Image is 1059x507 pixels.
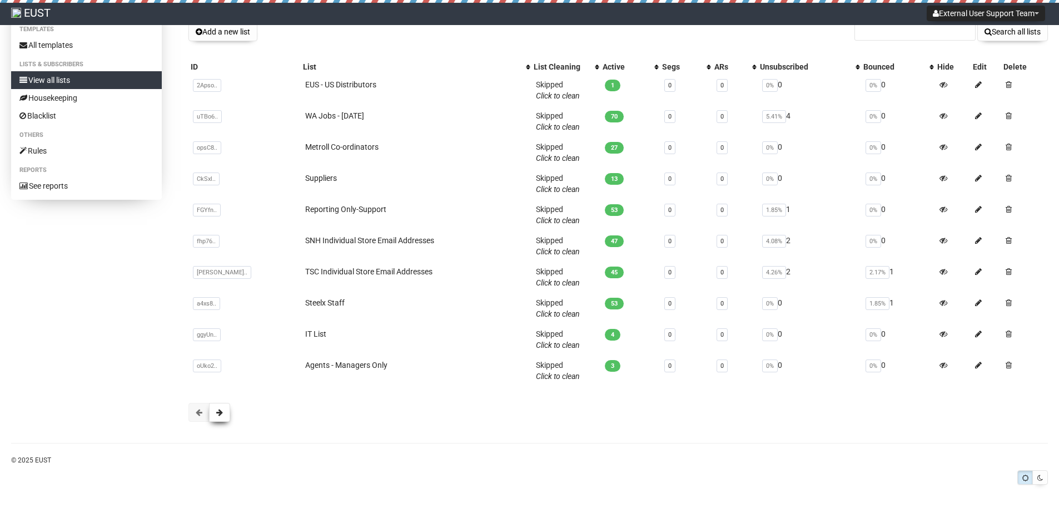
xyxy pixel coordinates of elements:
a: Reporting Only-Support [305,205,386,214]
td: 2 [758,230,861,262]
td: 0 [861,199,936,230]
span: 0% [866,235,881,248]
span: [PERSON_NAME].. [193,266,251,279]
span: ggyUn.. [193,328,221,341]
th: Edit: No sort applied, sorting is disabled [971,59,1001,75]
p: © 2025 EUST [11,454,1048,466]
div: ID [191,61,299,72]
td: 0 [758,355,861,386]
td: 4 [758,106,861,137]
th: Delete: No sort applied, sorting is disabled [1001,59,1048,75]
span: Skipped [536,174,580,194]
a: Click to clean [536,154,580,163]
a: 0 [720,113,724,120]
div: Hide [937,61,968,72]
td: 0 [758,293,861,324]
span: 47 [605,235,624,247]
a: Steelx Staff [305,298,345,307]
a: Click to clean [536,247,580,256]
div: Active [603,61,649,72]
span: 4 [605,329,620,341]
span: FGYfn.. [193,204,221,216]
span: 53 [605,204,624,216]
a: All templates [11,36,162,54]
td: 1 [861,293,936,324]
span: Skipped [536,298,580,318]
div: List Cleaning [534,61,589,72]
span: 53 [605,298,624,309]
span: uTBo6.. [193,110,222,123]
span: 0% [866,204,881,216]
td: 0 [861,168,936,199]
button: Search all lists [977,22,1048,41]
a: 0 [668,113,672,120]
span: 0% [866,141,881,154]
span: Skipped [536,236,580,256]
div: Bounced [863,61,924,72]
th: Active: No sort applied, activate to apply an ascending sort [600,59,660,75]
a: 0 [668,269,672,276]
span: 0% [762,173,778,185]
span: opsC8.. [193,141,221,154]
span: 4.26% [762,266,786,279]
a: Click to clean [536,372,580,381]
div: Delete [1003,61,1046,72]
a: Blacklist [11,107,162,125]
a: Housekeeping [11,89,162,107]
td: 0 [758,324,861,355]
div: Edit [973,61,999,72]
a: See reports [11,177,162,195]
span: Skipped [536,111,580,131]
span: Skipped [536,361,580,381]
span: 13 [605,173,624,185]
span: Skipped [536,142,580,163]
a: 0 [720,82,724,89]
a: View all lists [11,71,162,89]
a: 0 [668,175,672,183]
span: 2Apso.. [193,79,221,92]
span: 27 [605,142,624,154]
a: SNH Individual Store Email Addresses [305,236,434,245]
a: 0 [720,206,724,214]
a: Click to clean [536,216,580,225]
a: 0 [668,362,672,370]
a: Metroll Co-ordinators [305,142,379,151]
span: 0% [866,79,881,92]
span: CkSxl.. [193,173,220,185]
span: 4.08% [762,235,786,248]
td: 0 [861,75,936,106]
th: List: No sort applied, activate to apply an ascending sort [301,59,531,75]
div: ARs [714,61,747,72]
a: TSC Individual Store Email Addresses [305,267,432,276]
li: Reports [11,164,162,177]
span: 0% [762,79,778,92]
a: 0 [668,331,672,338]
a: Click to clean [536,185,580,194]
a: 0 [668,238,672,245]
th: List Cleaning: No sort applied, activate to apply an ascending sort [531,59,600,75]
span: 45 [605,267,624,278]
a: 0 [720,331,724,338]
span: Skipped [536,80,580,100]
a: 0 [720,144,724,151]
a: 0 [720,362,724,370]
a: 0 [720,300,724,307]
span: fhp76.. [193,235,220,248]
td: 1 [758,199,861,230]
a: Click to clean [536,341,580,350]
td: 0 [758,137,861,168]
a: 0 [668,144,672,151]
img: 9.png [11,8,21,18]
span: 3 [605,360,620,372]
a: 0 [720,269,724,276]
td: 0 [861,137,936,168]
td: 2 [758,262,861,293]
th: ARs: No sort applied, activate to apply an ascending sort [712,59,758,75]
th: ID: No sort applied, sorting is disabled [188,59,301,75]
a: Rules [11,142,162,160]
span: 2.17% [866,266,889,279]
a: Suppliers [305,174,337,183]
td: 0 [758,168,861,199]
span: a4xs8.. [193,297,220,310]
th: Unsubscribed: No sort applied, activate to apply an ascending sort [758,59,861,75]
